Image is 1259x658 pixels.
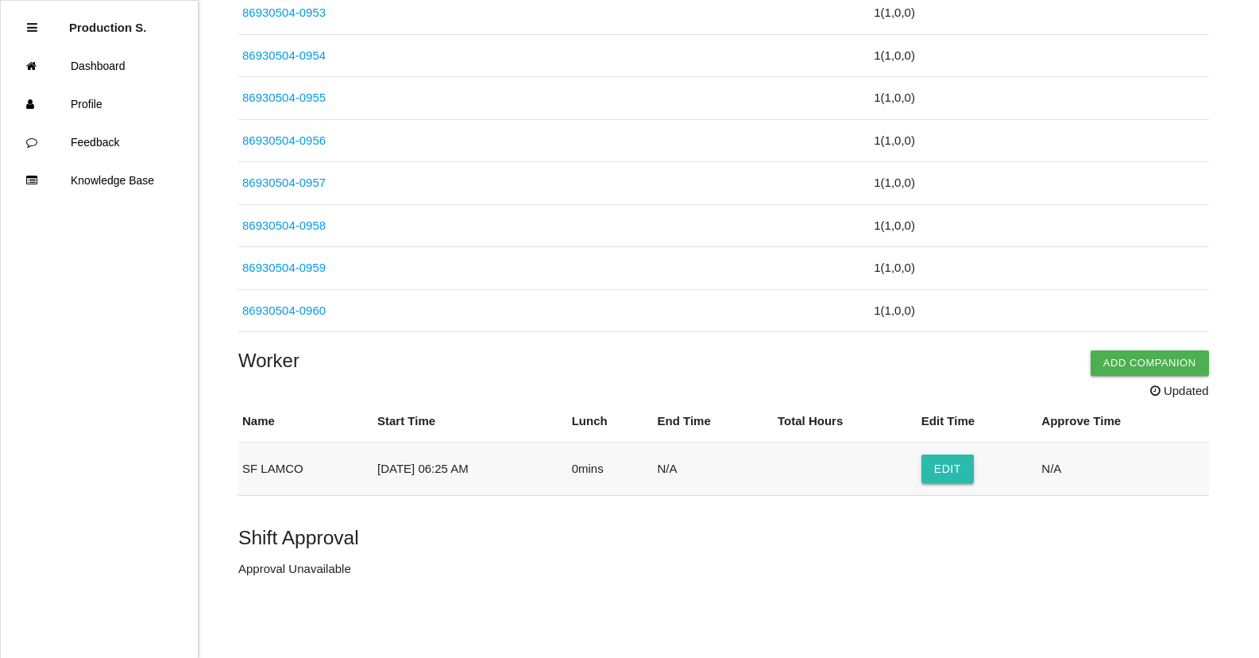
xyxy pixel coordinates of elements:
[242,48,326,62] a: 86930504-0954
[654,401,774,443] th: End Time
[870,77,1208,120] td: 1 ( 1 , 0 , 0 )
[1037,443,1208,496] td: N/A
[238,560,1209,579] p: Approval Unavailable
[373,401,568,443] th: Start Time
[870,119,1208,162] td: 1 ( 1 , 0 , 0 )
[870,162,1208,205] td: 1 ( 1 , 0 , 0 )
[242,261,326,274] a: 86930504-0959
[1091,350,1209,376] button: Add Companion
[1,47,198,85] a: Dashboard
[654,443,774,496] td: N/A
[870,289,1208,332] td: 1 ( 1 , 0 , 0 )
[774,401,917,443] th: Total Hours
[568,401,654,443] th: Lunch
[242,176,326,189] a: 86930504-0957
[242,91,326,104] a: 86930504-0955
[870,247,1208,290] td: 1 ( 1 , 0 , 0 )
[238,350,1209,371] h4: Worker
[568,443,654,496] td: 0 mins
[1150,382,1209,401] span: Updated
[870,34,1208,77] td: 1 ( 1 , 0 , 0 )
[1,85,198,123] a: Profile
[1,123,198,161] a: Feedback
[242,134,326,147] a: 86930504-0956
[917,401,1037,443] th: Edit Time
[242,304,326,317] a: 86930504-0960
[870,204,1208,247] td: 1 ( 1 , 0 , 0 )
[1037,401,1208,443] th: Approve Time
[238,401,373,443] th: Name
[238,443,373,496] td: SF LAMCO
[1,161,198,199] a: Knowledge Base
[242,219,326,232] a: 86930504-0958
[921,455,974,483] button: Edit
[27,9,37,47] div: Close
[69,9,147,34] p: Production Shifts
[373,443,568,496] td: [DATE] 06:25 AM
[242,6,326,19] a: 86930504-0953
[238,527,1209,548] h5: Shift Approval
